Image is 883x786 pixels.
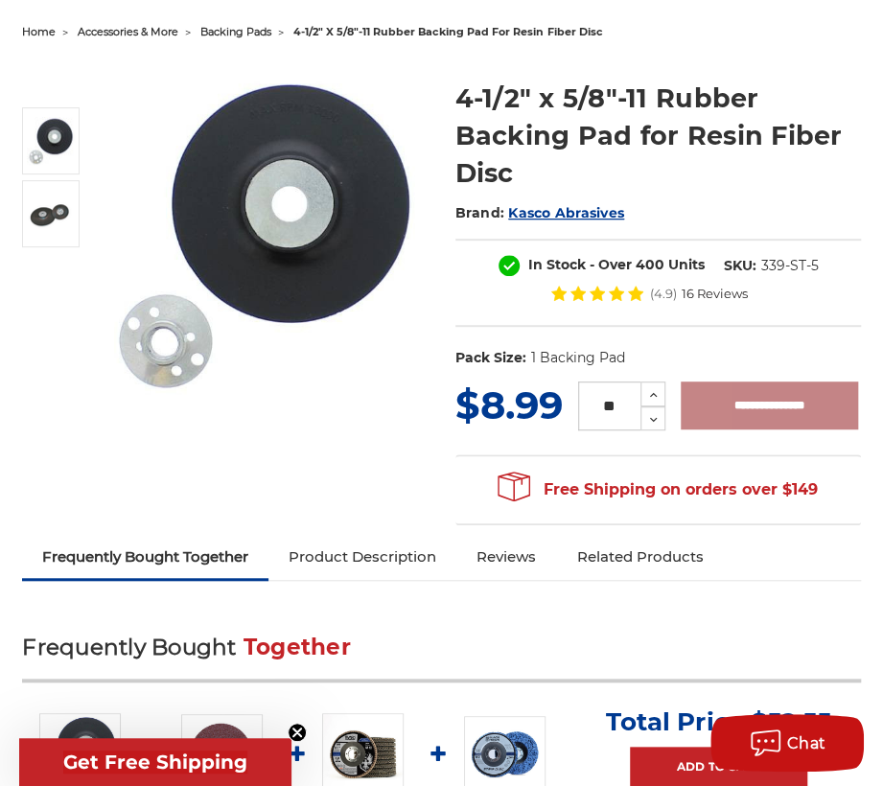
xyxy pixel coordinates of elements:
span: Get Free Shipping [63,751,247,774]
img: 4.5 Inch Rubber Resin Fibre Disc Back Pad [27,190,75,238]
h1: 4-1/2" x 5/8"-11 Rubber Backing Pad for Resin Fiber Disc [455,80,861,192]
a: home [22,25,56,38]
button: Chat [710,714,864,772]
button: Close teaser [288,723,307,742]
a: Kasco Abrasives [508,204,624,221]
span: - Over [590,256,632,273]
a: Related Products [556,536,723,578]
span: Units [668,256,705,273]
span: Free Shipping on orders over $149 [498,471,818,509]
a: Reviews [456,536,556,578]
div: Get Free ShippingClose teaser [19,738,291,786]
a: backing pads [200,25,271,38]
span: $8.99 [455,381,563,428]
dt: SKU: [724,256,756,276]
span: (4.9) [650,288,677,300]
dd: 1 Backing Pad [530,348,624,368]
span: Together [244,634,351,660]
span: 400 [636,256,664,273]
img: 4-1/2" Resin Fiber Disc Backing Pad Flexible Rubber [27,117,75,165]
span: $52.55 [750,706,830,737]
dd: 339-ST-5 [761,256,819,276]
dt: Pack Size: [455,348,526,368]
span: Chat [787,734,826,752]
a: accessories & more [78,25,178,38]
a: Product Description [268,536,456,578]
span: In Stock [528,256,586,273]
p: Total Price: [606,706,830,737]
a: Frequently Bought Together [22,536,268,578]
img: 4-1/2" Resin Fiber Disc Backing Pad Flexible Rubber [104,73,429,398]
span: 4-1/2" x 5/8"-11 rubber backing pad for resin fiber disc [293,25,602,38]
span: Frequently Bought [22,634,236,660]
span: 16 Reviews [682,288,748,300]
span: Brand: [455,204,505,221]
